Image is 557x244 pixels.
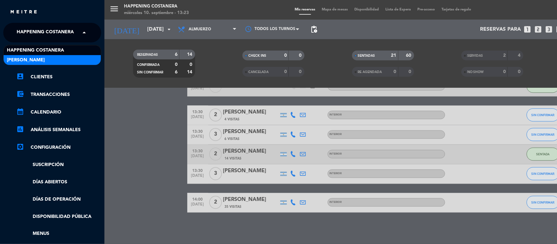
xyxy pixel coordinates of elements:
[16,143,24,151] i: settings_applications
[17,26,74,39] span: Happening Costanera
[310,25,318,33] span: pending_actions
[16,126,101,134] a: assessmentANÁLISIS SEMANALES
[16,178,101,186] a: Días abiertos
[16,161,101,169] a: Suscripción
[16,91,101,99] a: account_balance_walletTransacciones
[16,90,24,98] i: account_balance_wallet
[16,125,24,133] i: assessment
[16,196,101,203] a: Días de Operación
[16,108,24,115] i: calendar_month
[16,73,101,81] a: account_boxClientes
[16,230,101,237] a: Menus
[16,213,101,221] a: Disponibilidad pública
[16,144,101,151] a: Configuración
[10,10,38,15] img: MEITRE
[7,56,45,64] span: [PERSON_NAME]
[16,72,24,80] i: account_box
[7,47,64,54] span: Happening Costanera
[16,108,101,116] a: calendar_monthCalendario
